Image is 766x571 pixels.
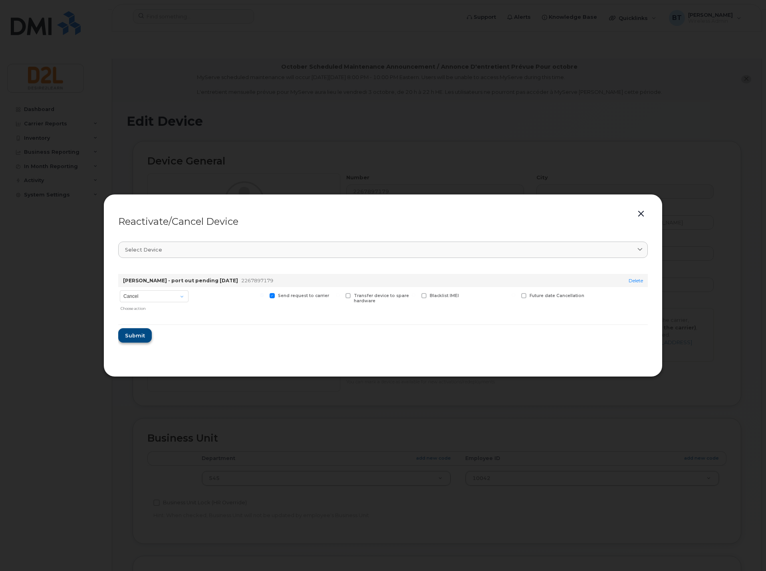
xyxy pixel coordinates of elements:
[241,278,273,284] span: 2267897179
[530,293,584,298] span: Future date Cancellation
[121,303,189,311] div: Choose action
[125,246,162,254] span: Select device
[118,242,648,258] a: Select device
[336,293,340,297] input: Transfer device to spare hardware
[512,293,516,297] input: Future date Cancellation
[260,293,264,297] input: Send request to carrier
[125,332,145,339] span: Submit
[629,278,643,284] a: Delete
[118,217,648,226] div: Reactivate/Cancel Device
[123,278,238,284] strong: [PERSON_NAME] - port out pending [DATE]
[118,328,152,343] button: Submit
[278,293,329,298] span: Send request to carrier
[412,293,416,297] input: Blacklist IMEI
[354,293,409,303] span: Transfer device to spare hardware
[430,293,459,298] span: Blacklist IMEI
